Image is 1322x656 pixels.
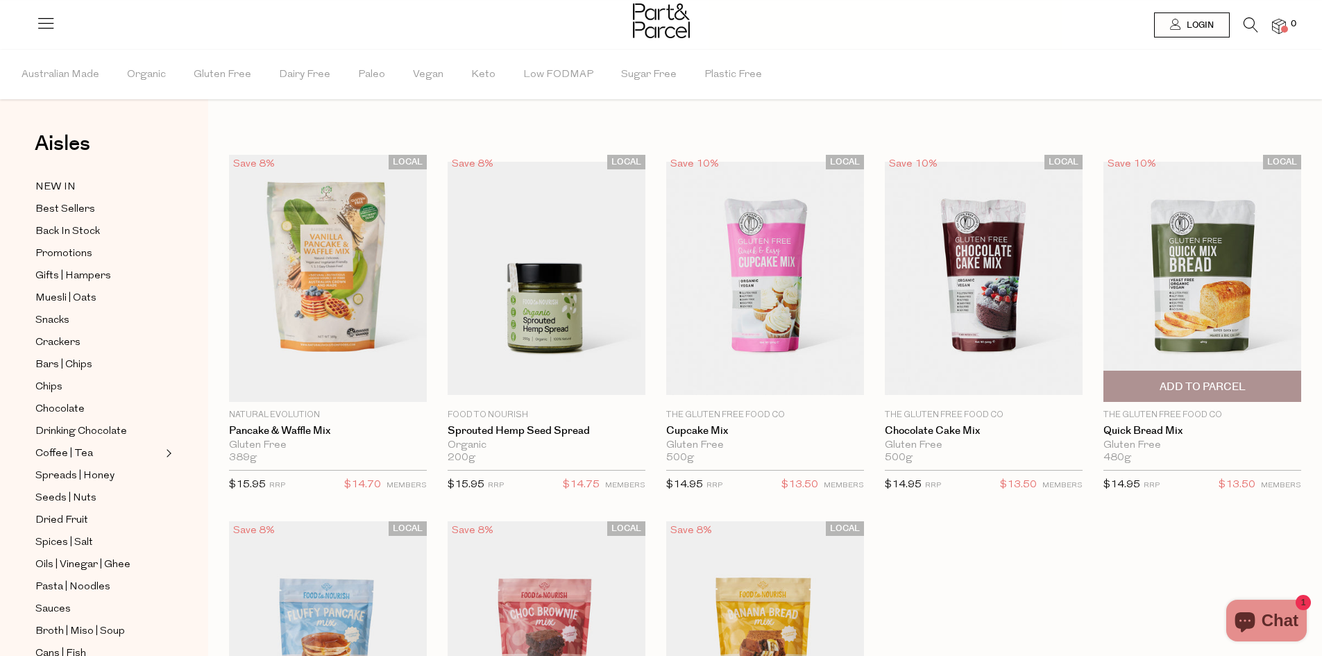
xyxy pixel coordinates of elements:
[885,155,942,174] div: Save 10%
[35,489,162,507] a: Seeds | Nuts
[35,623,162,640] a: Broth | Miso | Soup
[269,482,285,489] small: RRP
[826,521,864,536] span: LOCAL
[885,439,1083,452] div: Gluten Free
[885,409,1083,421] p: The Gluten Free Food Co
[1103,480,1140,490] span: $14.95
[1103,155,1160,174] div: Save 10%
[35,245,162,262] a: Promotions
[1160,380,1246,394] span: Add To Parcel
[229,521,279,540] div: Save 8%
[448,425,645,437] a: Sprouted Hemp Seed Spread
[162,445,172,462] button: Expand/Collapse Coffee | Tea
[389,155,427,169] span: LOCAL
[413,51,443,99] span: Vegan
[885,480,922,490] span: $14.95
[35,178,162,196] a: NEW IN
[1103,452,1131,464] span: 480g
[607,521,645,536] span: LOCAL
[1261,482,1301,489] small: MEMBERS
[633,3,690,38] img: Part&Parcel
[824,482,864,489] small: MEMBERS
[344,476,381,494] span: $14.70
[35,623,125,640] span: Broth | Miso | Soup
[885,425,1083,437] a: Chocolate Cake Mix
[885,162,1083,395] img: Chocolate Cake Mix
[35,557,130,573] span: Oils | Vinegar | Ghee
[35,423,162,440] a: Drinking Chocolate
[35,223,162,240] a: Back In Stock
[229,155,427,402] img: Pancake & Waffle Mix
[35,290,96,307] span: Muesli | Oats
[666,480,703,490] span: $14.95
[35,512,88,529] span: Dried Fruit
[1222,600,1311,645] inbox-online-store-chat: Shopify online store chat
[35,423,127,440] span: Drinking Chocolate
[358,51,385,99] span: Paleo
[35,401,162,418] a: Chocolate
[35,535,93,551] span: Spices | Salt
[35,378,162,396] a: Chips
[35,312,162,329] a: Snacks
[229,452,257,464] span: 389g
[35,446,93,462] span: Coffee | Tea
[471,51,495,99] span: Keto
[1103,409,1301,421] p: The Gluten Free Food Co
[1103,425,1301,437] a: Quick Bread Mix
[35,401,85,418] span: Chocolate
[22,51,99,99] span: Australian Made
[35,356,162,373] a: Bars | Chips
[1044,155,1083,169] span: LOCAL
[1042,482,1083,489] small: MEMBERS
[35,534,162,551] a: Spices | Salt
[35,512,162,529] a: Dried Fruit
[35,334,162,351] a: Crackers
[488,482,504,489] small: RRP
[35,246,92,262] span: Promotions
[35,468,115,485] span: Spreads | Honey
[35,133,90,168] a: Aisles
[229,155,279,174] div: Save 8%
[826,155,864,169] span: LOCAL
[35,467,162,485] a: Spreads | Honey
[1219,476,1255,494] span: $13.50
[1287,18,1300,31] span: 0
[229,439,427,452] div: Gluten Free
[448,162,645,395] img: Sprouted Hemp Seed Spread
[448,439,645,452] div: Organic
[127,51,166,99] span: Organic
[1103,371,1301,402] button: Add To Parcel
[523,51,593,99] span: Low FODMAP
[1000,476,1037,494] span: $13.50
[1263,155,1301,169] span: LOCAL
[229,480,266,490] span: $15.95
[666,155,723,174] div: Save 10%
[279,51,330,99] span: Dairy Free
[35,490,96,507] span: Seeds | Nuts
[666,452,694,464] span: 500g
[35,201,162,218] a: Best Sellers
[607,155,645,169] span: LOCAL
[1144,482,1160,489] small: RRP
[1103,439,1301,452] div: Gluten Free
[448,409,645,421] p: Food to Nourish
[666,521,716,540] div: Save 8%
[925,482,941,489] small: RRP
[448,521,498,540] div: Save 8%
[706,482,722,489] small: RRP
[35,201,95,218] span: Best Sellers
[35,312,69,329] span: Snacks
[35,224,100,240] span: Back In Stock
[229,425,427,437] a: Pancake & Waffle Mix
[194,51,251,99] span: Gluten Free
[35,267,162,285] a: Gifts | Hampers
[1154,12,1230,37] a: Login
[35,335,80,351] span: Crackers
[389,521,427,536] span: LOCAL
[666,409,864,421] p: The Gluten Free Food Co
[229,409,427,421] p: Natural Evolution
[448,480,484,490] span: $15.95
[605,482,645,489] small: MEMBERS
[35,445,162,462] a: Coffee | Tea
[563,476,600,494] span: $14.75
